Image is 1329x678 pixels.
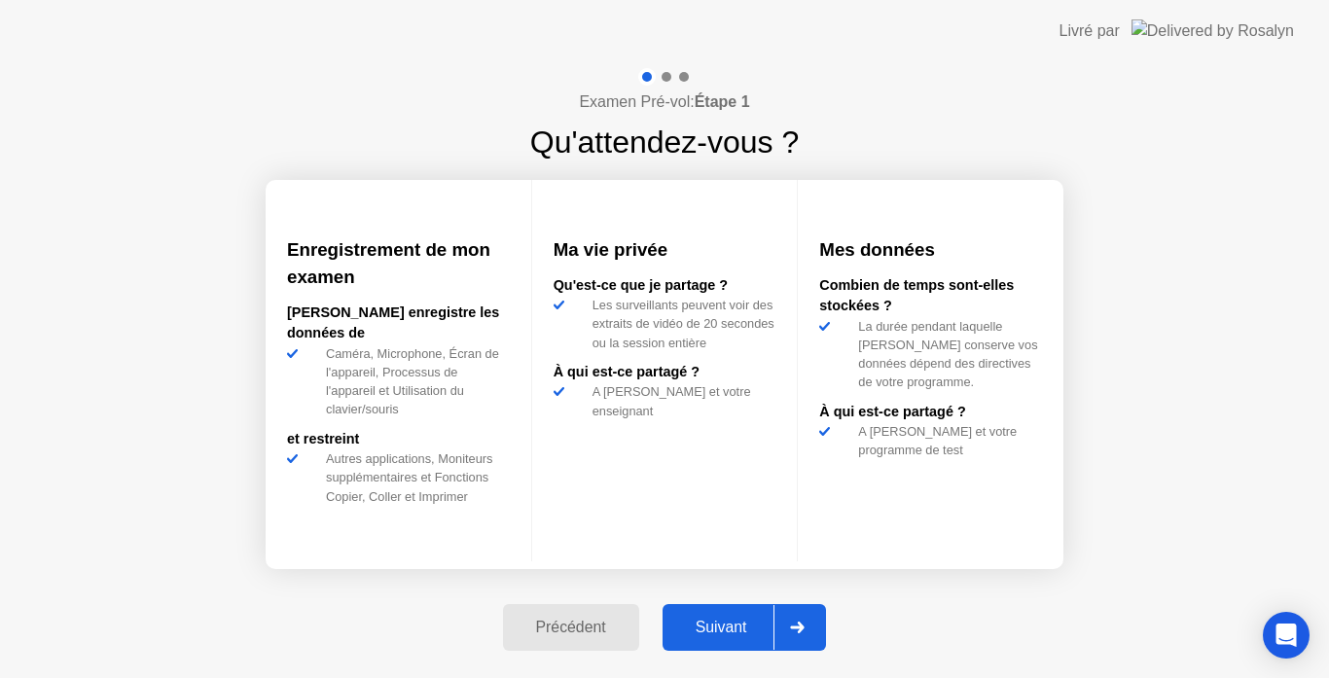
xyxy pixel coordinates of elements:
button: Précédent [503,604,639,651]
h3: Enregistrement de mon examen [287,236,510,291]
h3: Mes données [819,236,1042,264]
div: [PERSON_NAME] enregistre les données de [287,303,510,344]
div: Suivant [668,619,774,636]
div: À qui est-ce partagé ? [819,402,1042,423]
div: et restreint [287,429,510,450]
div: La durée pendant laquelle [PERSON_NAME] conserve vos données dépend des directives de votre progr... [850,317,1042,392]
div: Open Intercom Messenger [1263,612,1310,659]
div: Caméra, Microphone, Écran de l'appareil, Processus de l'appareil et Utilisation du clavier/souris [318,344,510,419]
div: Qu'est-ce que je partage ? [554,275,776,297]
img: Delivered by Rosalyn [1131,19,1294,42]
div: Les surveillants peuvent voir des extraits de vidéo de 20 secondes ou la session entière [585,296,776,352]
div: A [PERSON_NAME] et votre enseignant [585,382,776,419]
div: À qui est-ce partagé ? [554,362,776,383]
h4: Examen Pré-vol: [579,90,749,114]
button: Suivant [663,604,827,651]
div: Livré par [1060,19,1120,43]
div: Autres applications, Moniteurs supplémentaires et Fonctions Copier, Coller et Imprimer [318,449,510,506]
div: Combien de temps sont-elles stockées ? [819,275,1042,317]
h3: Ma vie privée [554,236,776,264]
h1: Qu'attendez-vous ? [530,119,800,165]
div: A [PERSON_NAME] et votre programme de test [850,422,1042,459]
div: Précédent [509,619,633,636]
b: Étape 1 [695,93,750,110]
